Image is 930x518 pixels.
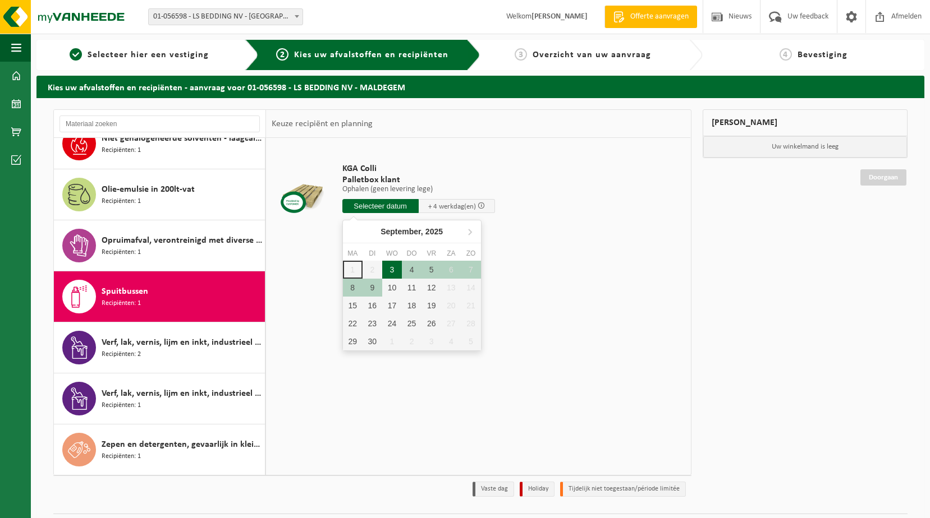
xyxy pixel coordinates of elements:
[54,118,265,169] button: Niet gehalogeneerde solventen - laagcalorisch in 200lt-vat Recipiënten: 1
[402,248,422,259] div: do
[382,261,402,279] div: 3
[363,297,382,314] div: 16
[402,261,422,279] div: 4
[343,297,363,314] div: 15
[422,332,441,350] div: 3
[402,279,422,297] div: 11
[402,332,422,350] div: 2
[342,199,419,213] input: Selecteer datum
[363,248,382,259] div: di
[102,132,262,145] span: Niet gehalogeneerde solventen - laagcalorisch in 200lt-vat
[363,314,382,332] div: 23
[342,163,495,174] span: KGA Colli
[102,349,141,360] span: Recipiënten: 2
[428,203,476,210] span: + 4 werkdag(en)
[560,482,686,497] li: Tijdelijk niet toegestaan/période limitée
[294,50,448,59] span: Kies uw afvalstoffen en recipiënten
[532,12,588,21] strong: [PERSON_NAME]
[148,8,303,25] span: 01-056598 - LS BEDDING NV - MALDEGEM
[627,11,691,22] span: Offerte aanvragen
[422,297,441,314] div: 19
[102,196,141,207] span: Recipiënten: 1
[88,50,209,59] span: Selecteer hier een vestiging
[422,261,441,279] div: 5
[102,438,262,451] span: Zepen en detergenten, gevaarlijk in kleinverpakking
[54,220,265,271] button: Opruimafval, verontreinigd met diverse gevaarlijke afvalstoffen Recipiënten: 1
[54,271,265,322] button: Spuitbussen Recipiënten: 1
[102,183,195,196] span: Olie-emulsie in 200lt-vat
[343,248,363,259] div: ma
[382,332,402,350] div: 1
[36,76,924,98] h2: Kies uw afvalstoffen en recipiënten - aanvraag voor 01-056598 - LS BEDDING NV - MALDEGEM
[54,424,265,475] button: Zepen en detergenten, gevaarlijk in kleinverpakking Recipiënten: 1
[102,247,141,258] span: Recipiënten: 1
[382,297,402,314] div: 17
[798,50,847,59] span: Bevestiging
[780,48,792,61] span: 4
[343,279,363,297] div: 8
[342,174,495,186] span: Palletbox klant
[382,279,402,297] div: 10
[515,48,527,61] span: 3
[473,482,514,497] li: Vaste dag
[266,110,378,138] div: Keuze recipiënt en planning
[860,169,906,186] a: Doorgaan
[520,482,555,497] li: Holiday
[149,9,303,25] span: 01-056598 - LS BEDDING NV - MALDEGEM
[703,136,908,158] p: Uw winkelmand is leeg
[422,248,441,259] div: vr
[276,48,288,61] span: 2
[422,314,441,332] div: 26
[461,248,480,259] div: zo
[102,336,262,349] span: Verf, lak, vernis, lijm en inkt, industrieel in IBC
[42,48,236,62] a: 1Selecteer hier een vestiging
[363,279,382,297] div: 9
[363,332,382,350] div: 30
[343,332,363,350] div: 29
[102,285,148,298] span: Spuitbussen
[54,373,265,424] button: Verf, lak, vernis, lijm en inkt, industrieel in kleinverpakking Recipiënten: 1
[604,6,697,28] a: Offerte aanvragen
[102,387,262,400] span: Verf, lak, vernis, lijm en inkt, industrieel in kleinverpakking
[102,451,141,462] span: Recipiënten: 1
[382,248,402,259] div: wo
[342,186,495,193] p: Ophalen (geen levering lege)
[425,228,443,235] i: 2025
[402,314,422,332] div: 25
[54,169,265,220] button: Olie-emulsie in 200lt-vat Recipiënten: 1
[422,279,441,297] div: 12
[59,115,260,132] input: Materiaal zoeken
[533,50,651,59] span: Overzicht van uw aanvraag
[102,400,141,411] span: Recipiënten: 1
[54,322,265,373] button: Verf, lak, vernis, lijm en inkt, industrieel in IBC Recipiënten: 2
[376,223,447,240] div: September,
[70,48,82,61] span: 1
[343,314,363,332] div: 22
[703,109,908,136] div: [PERSON_NAME]
[102,234,262,247] span: Opruimafval, verontreinigd met diverse gevaarlijke afvalstoffen
[382,314,402,332] div: 24
[402,297,422,314] div: 18
[102,298,141,309] span: Recipiënten: 1
[441,248,461,259] div: za
[102,145,141,156] span: Recipiënten: 1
